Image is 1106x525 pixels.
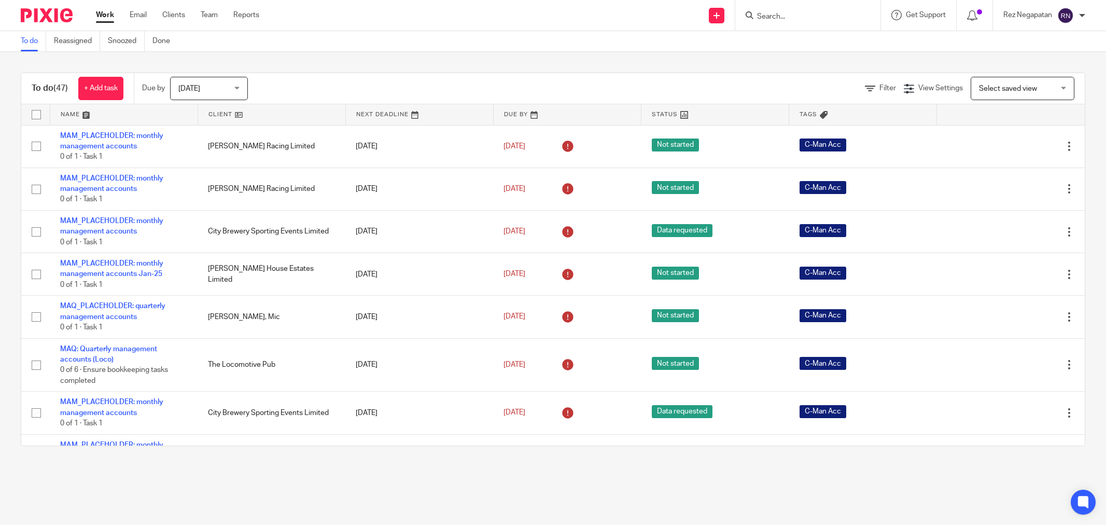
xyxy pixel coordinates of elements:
span: 0 of 1 · Task 1 [60,281,103,288]
span: 0 of 1 · Task 1 [60,324,103,331]
a: MAM_PLACEHOLDER: monthly management accounts Jan-25 [60,260,163,278]
a: MAM_PLACEHOLDER: monthly management accounts [60,175,163,192]
span: C-Man Acc [800,405,846,418]
a: Snoozed [108,31,145,51]
span: Not started [652,357,699,370]
span: [DATE] [503,185,525,192]
span: Get Support [906,11,946,19]
a: Team [201,10,218,20]
span: Not started [652,139,699,151]
span: Select saved view [979,85,1037,92]
a: MAM_PLACEHOLDER: monthly management accounts [60,217,163,235]
span: C-Man Acc [800,267,846,280]
span: 0 of 1 · Task 1 [60,420,103,427]
span: (47) [53,84,68,92]
a: Clients [162,10,185,20]
span: Not started [652,309,699,322]
td: [PERSON_NAME] House Estates Limited [198,434,345,477]
span: 0 of 1 · Task 1 [60,153,103,160]
span: [DATE] [503,313,525,321]
a: Done [152,31,178,51]
input: Search [756,12,849,22]
a: Work [96,10,114,20]
span: Filter [879,85,896,92]
p: Due by [142,83,165,93]
span: View Settings [918,85,963,92]
td: [DATE] [345,168,493,210]
span: Not started [652,267,699,280]
td: The Locomotive Pub [198,338,345,392]
span: C-Man Acc [800,309,846,322]
p: Rez Negapatan [1003,10,1052,20]
td: [DATE] [345,392,493,434]
td: City Brewery Sporting Events Limited [198,210,345,253]
a: To do [21,31,46,51]
span: 0 of 6 · Ensure bookkeeping tasks completed [60,366,168,384]
a: Reassigned [54,31,100,51]
td: [DATE] [345,125,493,168]
td: [DATE] [345,434,493,477]
td: [DATE] [345,338,493,392]
td: [PERSON_NAME] Racing Limited [198,125,345,168]
img: svg%3E [1057,7,1074,24]
span: C-Man Acc [800,139,846,151]
td: [DATE] [345,296,493,338]
span: C-Man Acc [800,357,846,370]
span: [DATE] [503,143,525,150]
span: Data requested [652,405,712,418]
span: Not started [652,181,699,194]
span: Tags [800,112,817,117]
a: MAQ: Quarterly management accounts (Loco) [60,346,157,363]
td: [PERSON_NAME], Mic [198,296,345,338]
a: MAM_PLACEHOLDER: monthly management accounts [60,132,163,150]
span: [DATE] [503,228,525,235]
td: [DATE] [345,210,493,253]
img: Pixie [21,8,73,22]
span: Data requested [652,224,712,237]
span: [DATE] [503,361,525,368]
td: [DATE] [345,253,493,296]
a: Reports [233,10,259,20]
span: C-Man Acc [800,181,846,194]
span: C-Man Acc [800,224,846,237]
span: [DATE] [503,271,525,278]
span: 0 of 1 · Task 1 [60,196,103,203]
span: [DATE] [178,85,200,92]
span: [DATE] [503,409,525,417]
span: 0 of 1 · Task 1 [60,239,103,246]
td: [PERSON_NAME] Racing Limited [198,168,345,210]
a: MAQ_PLACEHOLDER: quarterly management accounts [60,302,165,320]
td: City Brewery Sporting Events Limited [198,392,345,434]
a: + Add task [78,77,123,100]
h1: To do [32,83,68,94]
td: [PERSON_NAME] House Estates Limited [198,253,345,296]
a: MAM_PLACEHOLDER: monthly management accounts Feb-25 [60,441,163,459]
a: MAM_PLACEHOLDER: monthly management accounts [60,398,163,416]
a: Email [130,10,147,20]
